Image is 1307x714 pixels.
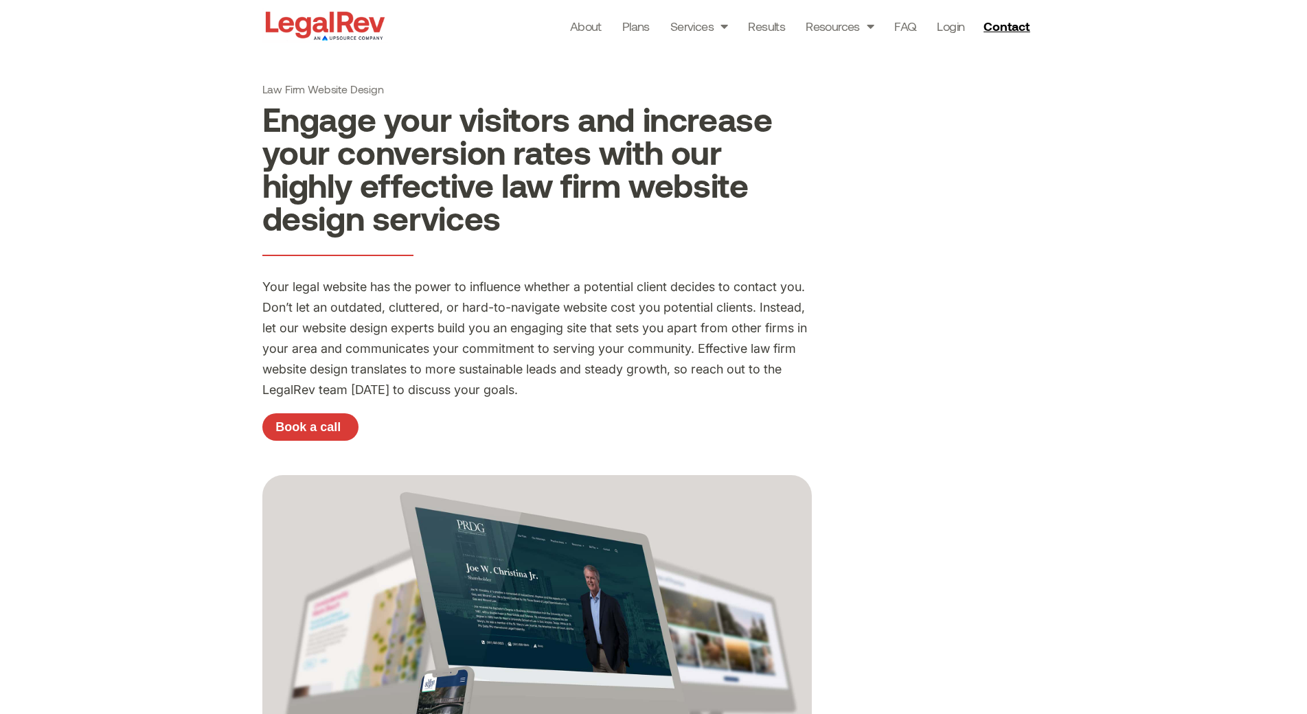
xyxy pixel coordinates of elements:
span: Book a call [275,421,341,433]
a: Plans [622,16,650,36]
a: Resources [806,16,874,36]
p: Your legal website has the power to influence whether a potential client decides to contact you. ... [262,277,812,400]
a: Services [670,16,728,36]
a: About [570,16,602,36]
span: Contact [984,20,1030,32]
h1: Law Firm Website Design [262,82,812,95]
a: Book a call [262,413,359,441]
h2: Engage your visitors and increase your conversion rates with our highly effective law firm websit... [262,102,812,234]
nav: Menu [570,16,965,36]
a: Contact [978,15,1038,37]
a: Results [748,16,785,36]
a: FAQ [894,16,916,36]
a: Login [937,16,964,36]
